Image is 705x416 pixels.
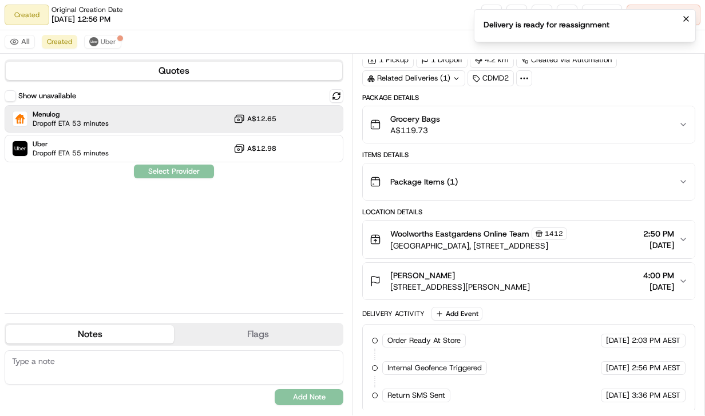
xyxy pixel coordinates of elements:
a: 💻API Documentation [92,161,188,182]
div: 4.2 km [470,52,514,68]
span: Created [47,37,72,46]
span: [DATE] [606,335,629,346]
a: Created via Automation [516,52,617,68]
span: Order Ready At Store [387,335,461,346]
span: Uber [33,139,109,149]
span: Knowledge Base [23,166,88,177]
button: Woolworths Eastgardens Online Team1412[GEOGRAPHIC_DATA], [STREET_ADDRESS]2:50 PM[DATE] [363,221,695,258]
img: uber-new-logo.jpeg [89,37,98,46]
div: 1 Pickup [362,52,414,68]
div: 1 Dropoff [416,52,468,68]
img: Uber [13,141,27,156]
button: Package Items (1) [363,163,695,200]
p: Welcome 👋 [11,46,208,64]
div: We're available if you need us! [39,121,145,130]
button: A$12.65 [233,113,276,125]
button: [PERSON_NAME][STREET_ADDRESS][PERSON_NAME]4:00 PM[DATE] [363,263,695,299]
span: API Documentation [108,166,184,177]
img: 1736555255976-a54dd68f-1ca7-489b-9aae-adbdc363a1c4 [11,109,32,130]
button: Quotes [6,62,342,80]
span: [DATE] [606,390,629,401]
span: Pylon [114,194,138,202]
a: Powered byPylon [81,193,138,202]
div: Delivery Activity [362,309,425,318]
span: Dropoff ETA 55 minutes [33,149,109,158]
span: A$12.65 [247,114,276,123]
button: Notes [6,325,174,343]
div: Start new chat [39,109,188,121]
span: 3:36 PM AEST [632,390,680,401]
button: All [5,35,35,49]
a: 📗Knowledge Base [7,161,92,182]
button: Flags [174,325,342,343]
div: Location Details [362,207,695,217]
span: Original Creation Date [52,5,123,14]
span: A$12.98 [247,144,276,153]
span: [DATE] [643,281,674,293]
div: 💻 [97,167,106,176]
span: [PERSON_NAME] [390,270,455,281]
button: Created [42,35,77,49]
span: [GEOGRAPHIC_DATA], [STREET_ADDRESS] [390,240,567,251]
span: Menulog [33,110,109,119]
input: Got a question? Start typing here... [30,74,206,86]
span: 2:03 PM AEST [632,335,680,346]
div: CDMD2 [468,70,514,86]
button: Add Event [431,307,482,321]
span: [STREET_ADDRESS][PERSON_NAME] [390,281,530,293]
span: 4:00 PM [643,270,674,281]
span: Internal Geofence Triggered [387,363,482,373]
span: [DATE] [606,363,629,373]
span: A$119.73 [390,125,440,136]
span: 1412 [545,229,563,238]
label: Show unavailable [18,91,76,101]
span: Dropoff ETA 53 minutes [33,119,109,128]
img: Nash [11,11,34,34]
span: [DATE] [643,239,674,251]
span: Grocery Bags [390,113,440,125]
button: Grocery BagsA$119.73 [363,106,695,143]
div: Related Deliveries (1) [362,70,465,86]
span: Package Items ( 1 ) [390,176,458,187]
span: 2:56 PM AEST [632,363,680,373]
button: A$12.98 [233,143,276,154]
span: Return SMS Sent [387,390,445,401]
button: Start new chat [195,113,208,126]
span: Uber [101,37,116,46]
span: 2:50 PM [643,228,674,239]
div: Package Details [362,93,695,102]
div: Items Details [362,150,695,159]
div: 📗 [11,167,21,176]
img: Menulog [13,111,27,126]
button: Uber [84,35,121,49]
span: [DATE] 12:56 PM [52,14,110,25]
span: Woolworths Eastgardens Online Team [390,228,529,239]
div: Delivery is ready for reassignment [484,19,609,30]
